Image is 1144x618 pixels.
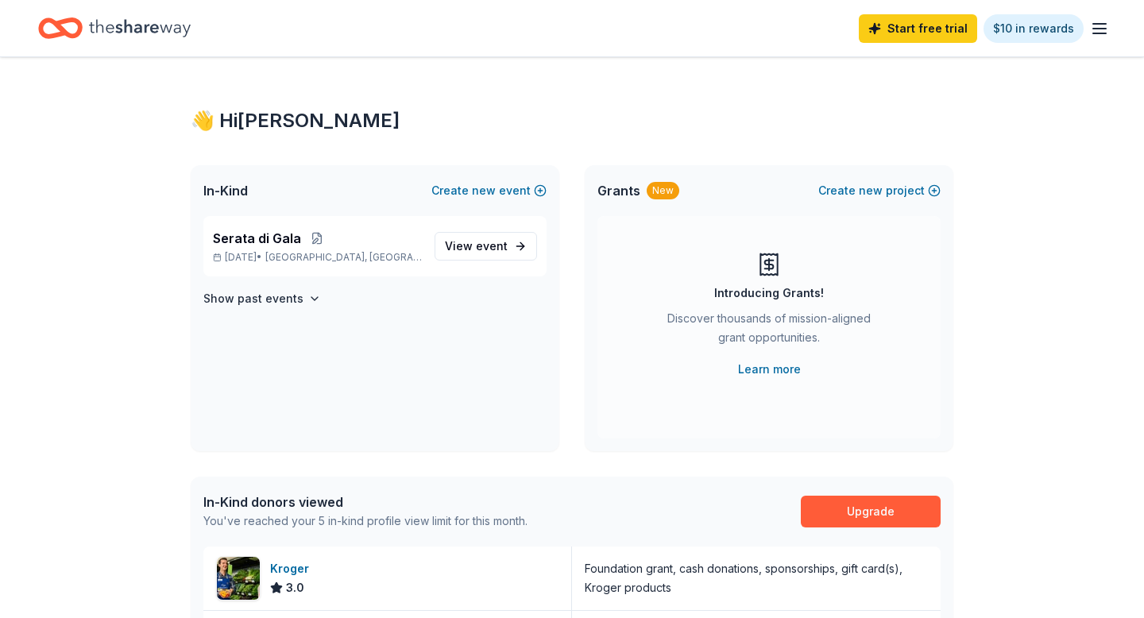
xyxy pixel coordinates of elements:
div: New [647,182,679,199]
span: new [859,181,883,200]
span: event [476,239,508,253]
a: Start free trial [859,14,977,43]
span: 3.0 [286,578,304,597]
div: 👋 Hi [PERSON_NAME] [191,108,953,133]
div: Discover thousands of mission-aligned grant opportunities. [661,309,877,353]
div: Foundation grant, cash donations, sponsorships, gift card(s), Kroger products [585,559,928,597]
h4: Show past events [203,289,303,308]
p: [DATE] • [213,251,422,264]
span: In-Kind [203,181,248,200]
button: Show past events [203,289,321,308]
div: Kroger [270,559,315,578]
img: Image for Kroger [217,557,260,600]
div: Introducing Grants! [714,284,824,303]
span: Serata di Gala [213,229,301,248]
div: You've reached your 5 in-kind profile view limit for this month. [203,512,528,531]
div: In-Kind donors viewed [203,492,528,512]
a: Learn more [738,360,801,379]
span: new [472,181,496,200]
button: Createnewproject [818,181,941,200]
button: Createnewevent [431,181,547,200]
span: View [445,237,508,256]
a: Upgrade [801,496,941,527]
a: View event [435,232,537,261]
span: Grants [597,181,640,200]
span: [GEOGRAPHIC_DATA], [GEOGRAPHIC_DATA] [265,251,422,264]
a: $10 in rewards [984,14,1084,43]
a: Home [38,10,191,47]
